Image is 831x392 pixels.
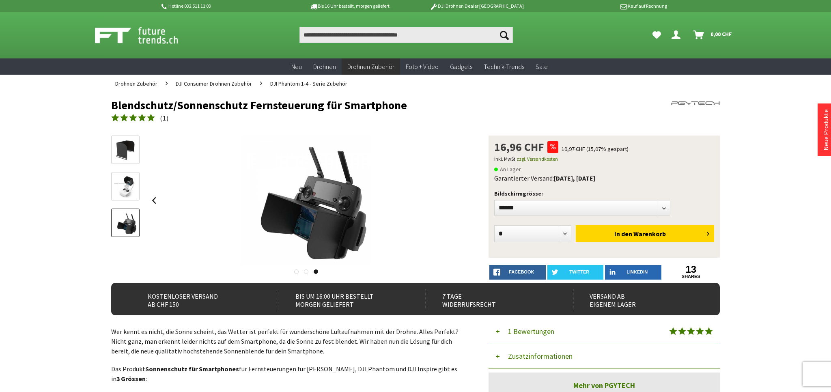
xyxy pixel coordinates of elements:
a: Drohnen Zubehör [342,58,400,75]
a: shares [663,274,719,279]
p: Wer kennt es nicht, die Sonne scheint, das Wetter ist perfekt für wunderschöne Luftaufnahmen mit ... [111,327,464,356]
span: 19,97 CHF [562,145,585,153]
span: DJI Phantom 1-4 - Serie Zubehör [270,80,347,87]
a: Drohnen [308,58,342,75]
img: PGYTECH [671,99,720,108]
span: An Lager [494,164,521,174]
button: In den Warenkorb [576,225,714,242]
span: Technik-Trends [484,62,524,71]
button: Suchen [496,27,513,43]
span: Sale [536,62,548,71]
span: 16,96 CHF [494,141,544,153]
div: Garantierter Versand: [494,174,714,182]
a: zzgl. Versandkosten [517,156,558,162]
span: Drohnen Zubehör [347,62,394,71]
span: Foto + Video [406,62,439,71]
a: Gadgets [444,58,478,75]
a: DJI Consumer Drohnen Zubehör [172,75,256,93]
a: Sale [530,58,553,75]
p: Bis 16 Uhr bestellt, morgen geliefert. [286,1,413,11]
a: Warenkorb [690,27,736,43]
strong: Sonnenschutz für Smartphones [145,365,239,373]
img: Vorschau: Blendschutz/Sonnenschutz Fernsteuerung für Smartphone [114,138,137,162]
h1: Blendschutz/Sonnenschutz Fernsteuerung für Smartphone [111,99,598,111]
span: ( ) [160,114,169,122]
p: Bildschirmgrösse: [494,189,714,198]
span: DJI Consumer Drohnen Zubehör [176,80,252,87]
a: Foto + Video [400,58,444,75]
a: Neu [286,58,308,75]
div: 7 Tage Widerrufsrecht [426,289,555,309]
div: Kostenloser Versand ab CHF 150 [131,289,261,309]
div: Bis um 16:00 Uhr bestellt Morgen geliefert [279,289,408,309]
a: Meine Favoriten [648,27,665,43]
a: LinkedIn [605,265,661,280]
span: (15,07% gespart) [586,145,629,153]
a: 13 [663,265,719,274]
span: 0,00 CHF [710,28,732,41]
a: facebook [489,265,546,280]
p: Das Produkt für Fernsteuerungen für [PERSON_NAME], DJI Phantom und DJI Inspire gibt es in : [111,364,464,383]
strong: 3 Grössen [116,375,146,383]
button: 1 Bewertungen [489,319,720,344]
span: Neu [291,62,302,71]
span: twitter [569,269,589,274]
p: Kauf auf Rechnung [540,1,667,11]
img: Shop Futuretrends - zur Startseite wechseln [95,25,196,45]
button: Zusatzinformationen [489,344,720,368]
span: In den [614,230,632,238]
div: Versand ab eigenem Lager [573,289,702,309]
span: Drohnen [313,62,336,71]
span: facebook [509,269,534,274]
span: 1 [163,114,166,122]
input: Produkt, Marke, Kategorie, EAN, Artikelnummer… [299,27,513,43]
span: Drohnen Zubehör [115,80,157,87]
a: Neue Produkte [822,109,830,151]
p: inkl. MwSt. [494,154,714,164]
a: Dein Konto [668,27,687,43]
span: LinkedIn [626,269,648,274]
span: Warenkorb [633,230,666,238]
b: [DATE], [DATE] [554,174,595,182]
a: Technik-Trends [478,58,530,75]
a: twitter [547,265,604,280]
a: (1) [111,113,169,123]
span: Gadgets [450,62,472,71]
a: Drohnen Zubehör [111,75,161,93]
p: Hotline 032 511 11 03 [160,1,286,11]
a: DJI Phantom 1-4 - Serie Zubehör [266,75,351,93]
p: DJI Drohnen Dealer [GEOGRAPHIC_DATA] [413,1,540,11]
